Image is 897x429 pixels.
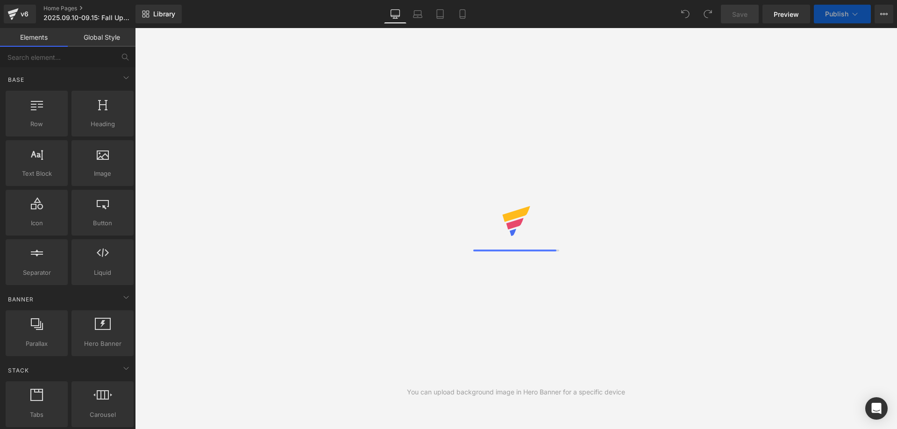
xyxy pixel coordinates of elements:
a: Desktop [384,5,406,23]
span: Banner [7,295,35,304]
span: Button [74,218,131,228]
button: More [875,5,893,23]
div: You can upload background image in Hero Banner for a specific device [407,387,625,397]
span: Stack [7,366,30,375]
a: v6 [4,5,36,23]
span: Preview [774,9,799,19]
span: Heading [74,119,131,129]
a: Preview [762,5,810,23]
span: Liquid [74,268,131,278]
span: Base [7,75,25,84]
button: Undo [676,5,695,23]
a: Mobile [451,5,474,23]
a: Home Pages [43,5,151,12]
div: Open Intercom Messenger [865,397,888,420]
span: Row [8,119,65,129]
span: Tabs [8,410,65,420]
span: Text Block [8,169,65,179]
button: Publish [814,5,871,23]
span: Parallax [8,339,65,349]
span: Hero Banner [74,339,131,349]
span: Library [153,10,175,18]
span: Publish [825,10,848,18]
a: Laptop [406,5,429,23]
span: Save [732,9,747,19]
span: Image [74,169,131,179]
a: New Library [135,5,182,23]
span: Carousel [74,410,131,420]
div: v6 [19,8,30,20]
span: Separator [8,268,65,278]
span: Icon [8,218,65,228]
span: 2025.09.10-09.15: Fall Upgrade Event [43,14,133,21]
a: Tablet [429,5,451,23]
a: Global Style [68,28,135,47]
button: Redo [698,5,717,23]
